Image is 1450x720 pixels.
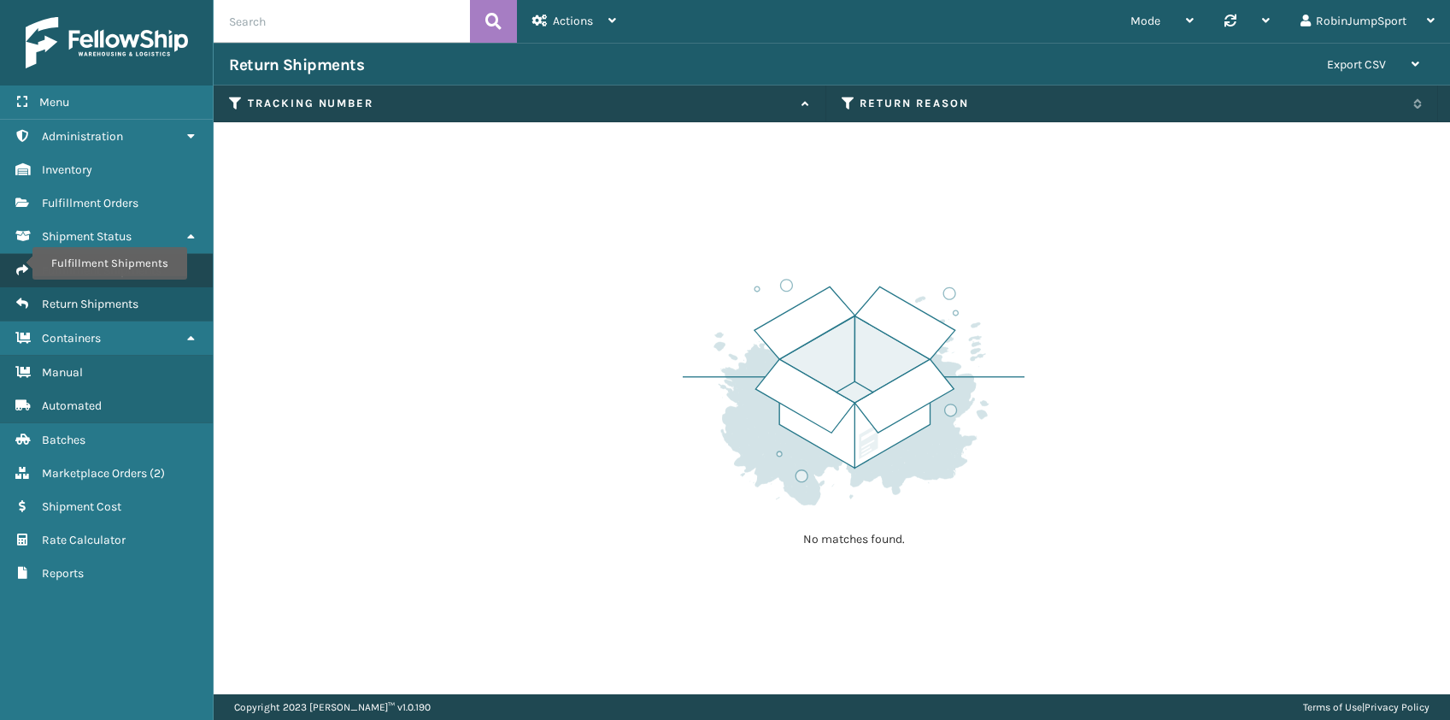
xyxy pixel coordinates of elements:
span: Mode [1130,14,1160,28]
img: logo [26,17,188,68]
div: | [1303,694,1429,720]
span: Shipment Status [42,229,132,244]
span: Manual [42,365,83,380]
span: Fulfillment Shipments [42,263,161,278]
a: Privacy Policy [1365,701,1429,713]
span: Inventory [42,162,92,177]
span: Containers [42,331,101,345]
span: Actions [553,14,593,28]
a: Terms of Use [1303,701,1362,713]
label: Return Reason [860,96,1405,111]
span: Fulfillment Orders [42,196,138,210]
span: Reports [42,566,84,581]
span: Batches [42,433,85,447]
span: Menu [39,95,69,109]
span: Automated [42,398,102,413]
span: Marketplace Orders [42,466,147,481]
span: ( 2 ) [150,466,165,481]
span: Shipment Cost [42,499,121,514]
span: Export CSV [1327,57,1386,72]
span: Return Shipments [42,297,138,311]
span: Rate Calculator [42,533,126,547]
p: Copyright 2023 [PERSON_NAME]™ v 1.0.190 [234,694,431,720]
h3: Return Shipments [229,55,364,75]
span: Administration [42,129,123,144]
label: Tracking Number [248,96,793,111]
